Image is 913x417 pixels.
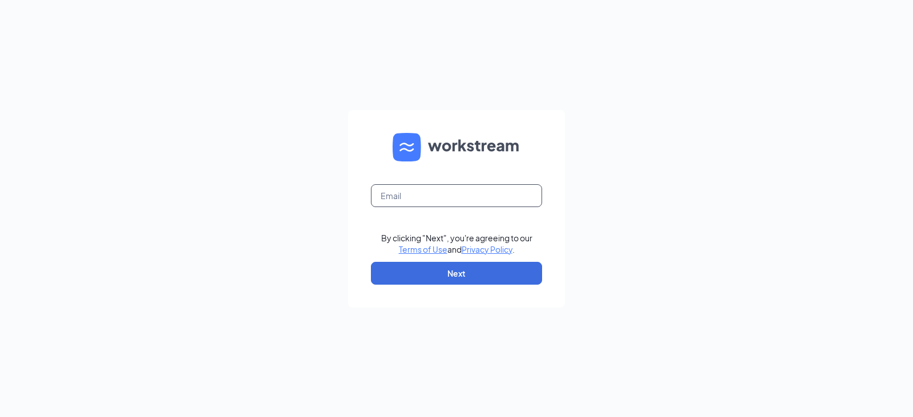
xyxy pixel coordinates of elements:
img: WS logo and Workstream text [393,133,520,161]
a: Terms of Use [399,244,447,254]
div: By clicking "Next", you're agreeing to our and . [381,232,532,255]
button: Next [371,262,542,285]
a: Privacy Policy [462,244,512,254]
input: Email [371,184,542,207]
